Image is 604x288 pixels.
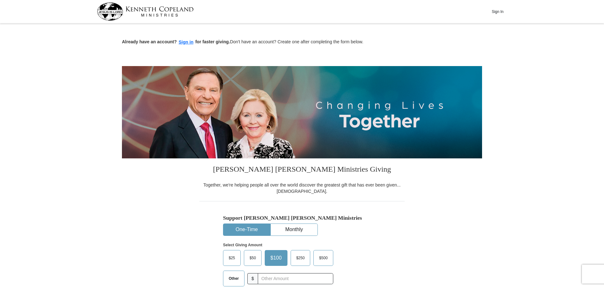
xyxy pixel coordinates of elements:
[199,158,405,182] h3: [PERSON_NAME] [PERSON_NAME] Ministries Giving
[316,253,331,263] span: $500
[258,273,333,284] input: Other Amount
[97,3,194,21] img: kcm-header-logo.svg
[223,215,381,221] h5: Support [PERSON_NAME] [PERSON_NAME] Ministries
[267,253,285,263] span: $100
[226,253,238,263] span: $25
[223,224,270,236] button: One-Time
[246,253,259,263] span: $50
[488,7,507,16] button: Sign In
[177,39,196,46] button: Sign in
[223,243,262,247] strong: Select Giving Amount
[226,274,242,283] span: Other
[122,39,230,44] strong: Already have an account? for faster giving.
[122,39,482,46] p: Don't have an account? Create one after completing the form below.
[199,182,405,194] div: Together, we're helping people all over the world discover the greatest gift that has ever been g...
[271,224,317,236] button: Monthly
[293,253,308,263] span: $250
[247,273,258,284] span: $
